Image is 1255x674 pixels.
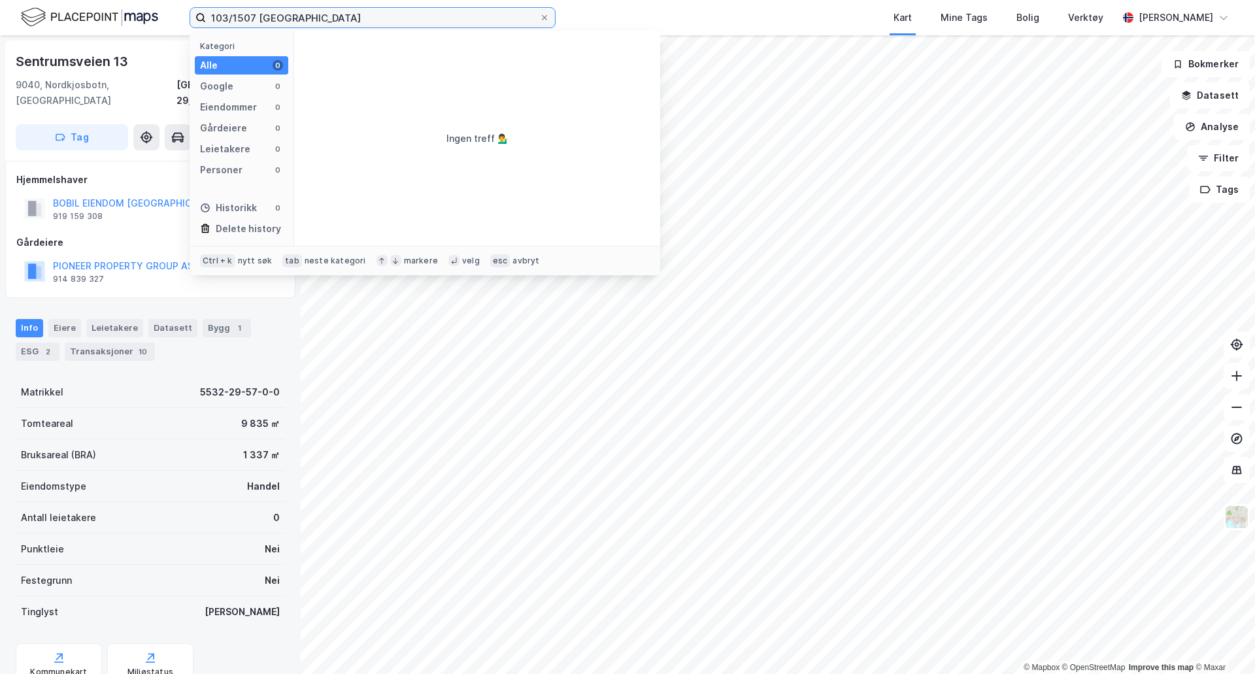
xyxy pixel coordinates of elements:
img: Z [1224,505,1249,530]
div: ESG [16,343,59,361]
div: neste kategori [305,256,366,266]
div: nytt søk [238,256,273,266]
div: Historikk [200,200,257,216]
div: 9040, Nordkjosbotn, [GEOGRAPHIC_DATA] [16,77,176,109]
div: Kart [894,10,912,25]
div: Matrikkel [21,384,63,400]
div: Antall leietakere [21,510,96,526]
button: Analyse [1174,114,1250,140]
div: [PERSON_NAME] [1139,10,1213,25]
div: 0 [273,203,283,213]
div: Bolig [1016,10,1039,25]
div: 0 [273,144,283,154]
button: Filter [1187,145,1250,171]
div: 919 159 308 [53,211,103,222]
div: Verktøy [1068,10,1103,25]
button: Datasett [1170,82,1250,109]
div: Kategori [200,41,288,51]
div: Ctrl + k [200,254,235,267]
div: [PERSON_NAME] [205,604,280,620]
div: Google [200,78,233,94]
div: Gårdeiere [200,120,247,136]
div: 5532-29-57-0-0 [200,384,280,400]
div: 9 835 ㎡ [241,416,280,431]
div: Mine Tags [941,10,988,25]
div: 0 [273,165,283,175]
div: Eiere [48,319,81,337]
button: Tag [16,124,128,150]
a: Improve this map [1129,663,1194,672]
div: Personer [200,162,243,178]
div: 10 [136,345,150,358]
div: Kontrollprogram for chat [1190,611,1255,674]
div: markere [404,256,438,266]
div: Eiendomstype [21,479,86,494]
div: velg [462,256,480,266]
div: 0 [273,123,283,133]
div: Tomteareal [21,416,73,431]
div: Eiendommer [200,99,257,115]
a: OpenStreetMap [1062,663,1126,672]
div: 0 [273,510,280,526]
div: 2 [41,345,54,358]
div: tab [282,254,302,267]
div: Leietakere [86,319,143,337]
button: Tags [1189,177,1250,203]
div: Datasett [148,319,197,337]
a: Mapbox [1024,663,1060,672]
div: Gårdeiere [16,235,284,250]
div: Bruksareal (BRA) [21,447,96,463]
div: 0 [273,60,283,71]
div: Handel [247,479,280,494]
div: 0 [273,102,283,112]
div: Nei [265,573,280,588]
button: Bokmerker [1162,51,1250,77]
div: 914 839 327 [53,274,104,284]
img: logo.f888ab2527a4732fd821a326f86c7f29.svg [21,6,158,29]
iframe: Chat Widget [1190,611,1255,674]
div: Alle [200,58,218,73]
div: Tinglyst [21,604,58,620]
div: Nei [265,541,280,557]
div: 0 [273,81,283,92]
div: Festegrunn [21,573,72,588]
div: Transaksjoner [65,343,155,361]
div: Punktleie [21,541,64,557]
div: esc [490,254,510,267]
div: Bygg [203,319,251,337]
div: 1 337 ㎡ [243,447,280,463]
div: Leietakere [200,141,250,157]
div: Ingen treff 💁‍♂️ [446,131,509,146]
div: Hjemmelshaver [16,172,284,188]
div: [GEOGRAPHIC_DATA], 29/57 [176,77,285,109]
div: Delete history [216,221,281,237]
div: Info [16,319,43,337]
input: Søk på adresse, matrikkel, gårdeiere, leietakere eller personer [206,8,539,27]
div: Sentrumsveien 13 [16,51,131,72]
div: 1 [233,322,246,335]
div: avbryt [512,256,539,266]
